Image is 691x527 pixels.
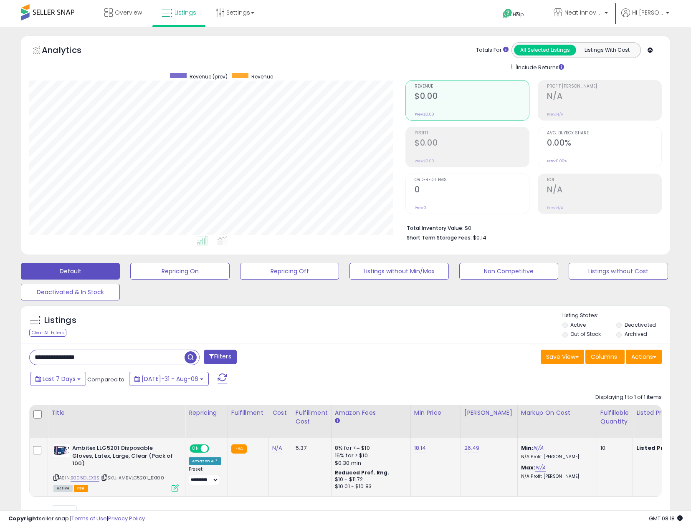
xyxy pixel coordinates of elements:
[240,263,339,280] button: Repricing Off
[189,457,221,465] div: Amazon AI *
[74,485,88,492] span: FBA
[576,45,638,55] button: Listings With Cost
[296,444,325,452] div: 5.37
[632,8,663,17] span: Hi [PERSON_NAME]
[335,452,404,459] div: 15% for > $10
[189,408,224,417] div: Repricing
[251,73,273,80] span: Revenue
[231,444,247,454] small: FBA
[535,464,545,472] a: N/A
[204,350,236,364] button: Filters
[547,159,567,164] small: Prev: 0.00%
[53,444,179,491] div: ASIN:
[51,408,182,417] div: Title
[513,11,524,18] span: Help
[473,234,486,242] span: $0.14
[407,234,472,241] b: Short Term Storage Fees:
[521,454,590,460] p: N/A Profit [PERSON_NAME]
[190,73,228,80] span: Revenue (prev)
[335,469,390,476] b: Reduced Prof. Rng.
[272,444,282,452] a: N/A
[547,131,661,136] span: Avg. Buybox Share
[53,485,73,492] span: All listings currently available for purchase on Amazon
[521,474,590,479] p: N/A Profit [PERSON_NAME]
[72,444,174,470] b: Ambitex LLG5201 Disposable Gloves, Latex, Large, Clear (Pack of 100)
[335,417,340,425] small: Amazon Fees.
[208,445,221,452] span: OFF
[547,112,563,117] small: Prev: N/A
[547,205,563,210] small: Prev: N/A
[43,375,76,383] span: Last 7 Days
[190,445,201,452] span: ON
[625,330,647,338] label: Archived
[175,8,196,17] span: Listings
[349,263,448,280] button: Listings without Min/Max
[101,474,164,481] span: | SKU: AMBVLG5201_BX100
[130,263,229,280] button: Repricing On
[562,312,670,320] p: Listing States:
[415,185,529,196] h2: 0
[521,408,593,417] div: Markup on Cost
[296,408,328,426] div: Fulfillment Cost
[335,459,404,467] div: $0.30 min
[415,112,434,117] small: Prev: $0.00
[108,514,145,522] a: Privacy Policy
[595,393,662,401] div: Displaying 1 to 1 of 1 items
[335,444,404,452] div: 8% for <= $10
[541,350,584,364] button: Save View
[415,178,529,182] span: Ordered Items
[570,321,586,328] label: Active
[621,8,669,27] a: Hi [PERSON_NAME]
[415,84,529,89] span: Revenue
[547,84,661,89] span: Profit [PERSON_NAME]
[8,515,145,523] div: seller snap | |
[71,474,99,482] a: B005DLEXBS
[71,514,107,522] a: Terms of Use
[189,466,221,485] div: Preset:
[21,263,120,280] button: Default
[547,178,661,182] span: ROI
[231,408,265,417] div: Fulfillment
[505,62,574,72] div: Include Returns
[129,372,209,386] button: [DATE]-31 - Aug-06
[564,8,602,17] span: Neat Innovations
[521,464,536,472] b: Max:
[533,444,543,452] a: N/A
[570,330,601,338] label: Out of Stock
[496,2,540,27] a: Help
[44,315,76,326] h5: Listings
[600,444,626,452] div: 10
[521,444,534,452] b: Min:
[415,131,529,136] span: Profit
[464,408,514,417] div: [PERSON_NAME]
[415,205,426,210] small: Prev: 0
[547,138,661,149] h2: 0.00%
[407,224,463,232] b: Total Inventory Value:
[335,408,407,417] div: Amazon Fees
[569,263,668,280] button: Listings without Cost
[87,376,126,383] span: Compared to:
[407,222,656,232] li: $0
[636,444,674,452] b: Listed Price:
[591,353,617,361] span: Columns
[335,483,404,490] div: $10.01 - $10.83
[414,444,426,452] a: 18.14
[585,350,625,364] button: Columns
[21,284,120,300] button: Deactivated & In Stock
[335,476,404,483] div: $10 - $11.72
[30,372,86,386] button: Last 7 Days
[29,329,66,337] div: Clear All Filters
[415,138,529,149] h2: $0.00
[625,321,656,328] label: Deactivated
[414,408,457,417] div: Min Price
[626,350,662,364] button: Actions
[415,91,529,103] h2: $0.00
[502,8,513,19] i: Get Help
[42,44,98,58] h5: Analytics
[476,46,509,54] div: Totals For
[272,408,289,417] div: Cost
[514,45,576,55] button: All Selected Listings
[464,444,480,452] a: 26.49
[8,514,39,522] strong: Copyright
[649,514,683,522] span: 2025-08-14 08:18 GMT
